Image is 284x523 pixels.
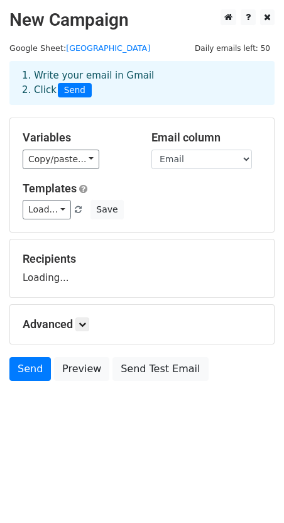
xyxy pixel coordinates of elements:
[23,182,77,195] a: Templates
[190,41,275,55] span: Daily emails left: 50
[13,69,271,97] div: 1. Write your email in Gmail 2. Click
[66,43,150,53] a: [GEOGRAPHIC_DATA]
[9,9,275,31] h2: New Campaign
[23,317,261,331] h5: Advanced
[190,43,275,53] a: Daily emails left: 50
[151,131,261,145] h5: Email column
[90,200,123,219] button: Save
[23,252,261,266] h5: Recipients
[23,200,71,219] a: Load...
[112,357,208,381] a: Send Test Email
[23,150,99,169] a: Copy/paste...
[54,357,109,381] a: Preview
[23,131,133,145] h5: Variables
[23,252,261,285] div: Loading...
[9,357,51,381] a: Send
[9,43,150,53] small: Google Sheet:
[58,83,92,98] span: Send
